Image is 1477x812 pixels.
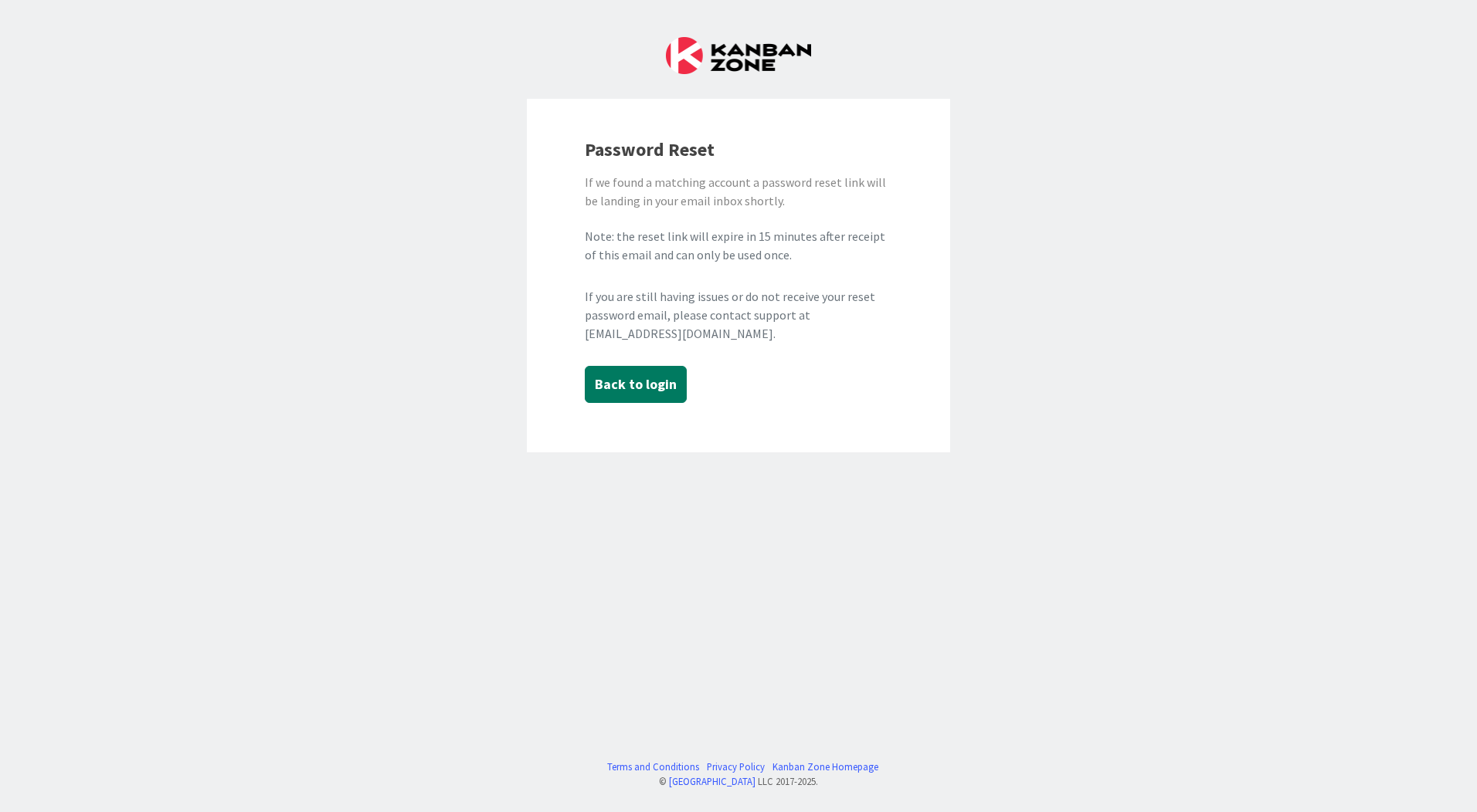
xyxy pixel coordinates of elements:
[585,366,687,403] button: Back to login
[772,760,878,774] a: Kanban Zone Homepage
[585,287,892,343] div: If you are still having issues or do not receive your reset password email, please contact suppor...
[666,37,811,74] img: Kanban Zone
[585,173,892,210] div: If we found a matching account a password reset link will be landing in your email inbox shortly.
[599,774,878,789] div: © LLC 2017- 2025 .
[707,760,765,774] a: Privacy Policy
[607,760,699,774] a: Terms and Conditions
[669,775,755,787] a: [GEOGRAPHIC_DATA]
[585,137,715,161] b: Password Reset
[585,227,892,264] div: Note: the reset link will expire in 15 minutes after receipt of this email and can only be used o...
